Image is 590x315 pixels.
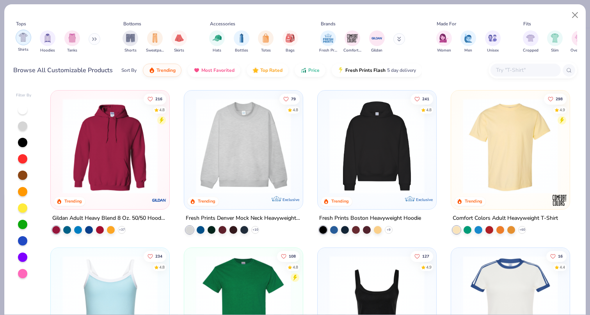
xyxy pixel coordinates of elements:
img: Slim Image [551,34,559,43]
span: Shirts [18,47,28,53]
img: trending.gif [149,67,155,73]
button: Like [411,251,433,262]
span: 5 day delivery [387,66,416,75]
button: filter button [283,30,298,53]
span: + 60 [519,228,525,232]
div: Fresh Prints Boston Heavyweight Hoodie [319,214,421,223]
button: filter button [436,30,452,53]
button: filter button [485,30,501,53]
img: Hoodies Image [43,34,52,43]
button: Like [277,251,300,262]
button: filter button [460,30,476,53]
div: filter for Hats [209,30,225,53]
img: Fresh Prints Image [322,32,334,44]
div: Made For [437,20,456,27]
span: Bags [286,48,295,53]
span: Top Rated [260,67,283,73]
span: Men [464,48,472,53]
button: Price [295,64,325,77]
div: 4.8 [426,107,432,113]
div: Fits [523,20,531,27]
button: Top Rated [247,64,288,77]
img: Bottles Image [237,34,246,43]
img: d4a37e75-5f2b-4aef-9a6e-23330c63bbc0 [428,98,531,194]
div: 4.8 [160,264,165,270]
span: + 10 [252,228,258,232]
span: Shorts [124,48,137,53]
div: 4.8 [160,107,165,113]
img: f5d85501-0dbb-4ee4-b115-c08fa3845d83 [192,98,295,194]
img: Gildan Image [371,32,383,44]
div: Comfort Colors Adult Heavyweight T-Shirt [453,214,558,223]
span: Cropped [523,48,538,53]
div: Tops [16,20,26,27]
div: filter for Shirts [16,30,31,53]
div: filter for Gildan [369,30,385,53]
img: Skirts Image [175,34,184,43]
span: 241 [422,97,429,101]
span: Fresh Prints Flash [345,67,386,73]
button: filter button [369,30,385,53]
span: Comfort Colors [343,48,361,53]
button: Like [544,93,567,104]
div: filter for Slim [547,30,563,53]
button: filter button [343,30,361,53]
span: 216 [156,97,163,101]
button: Like [411,93,433,104]
span: Oversized [570,48,588,53]
div: Accessories [210,20,235,27]
img: Bags Image [286,34,294,43]
div: 4.8 [293,264,298,270]
img: Tanks Image [68,34,76,43]
span: Tanks [67,48,77,53]
button: filter button [523,30,538,53]
img: Gildan logo [151,192,167,208]
div: filter for Bottles [234,30,249,53]
img: Totes Image [261,34,270,43]
span: 298 [556,97,563,101]
img: Women Image [439,34,448,43]
span: 79 [291,97,296,101]
span: Totes [261,48,271,53]
div: 4.9 [560,107,565,113]
button: filter button [16,30,31,53]
img: Shirts Image [19,33,28,42]
span: Gildan [371,48,382,53]
button: Like [144,251,167,262]
img: 01756b78-01f6-4cc6-8d8a-3c30c1a0c8ac [59,98,162,194]
span: Exclusive [416,197,433,202]
div: filter for Totes [258,30,274,53]
div: Browse All Customizable Products [13,66,113,75]
button: filter button [547,30,563,53]
button: filter button [258,30,274,53]
img: Men Image [464,34,473,43]
div: Sort By [121,67,137,74]
span: 127 [422,254,429,258]
div: 4.8 [293,107,298,113]
button: filter button [209,30,225,53]
img: flash.gif [338,67,344,73]
div: Fresh Prints Denver Mock Neck Heavyweight Sweatshirt [186,214,301,223]
img: Sweatpants Image [151,34,159,43]
div: filter for Hoodies [40,30,55,53]
button: Like [279,93,300,104]
img: Oversized Image [575,34,584,43]
span: Skirts [174,48,184,53]
div: Gildan Adult Heavy Blend 8 Oz. 50/50 Hooded Sweatshirt [52,214,168,223]
input: Try "T-Shirt" [495,66,555,75]
img: 91acfc32-fd48-4d6b-bdad-a4c1a30ac3fc [325,98,428,194]
button: Fresh Prints Flash5 day delivery [332,64,422,77]
span: Price [308,67,320,73]
div: filter for Bags [283,30,298,53]
div: 4.4 [560,264,565,270]
button: Trending [143,64,181,77]
span: + 37 [119,228,125,232]
div: 4.9 [426,264,432,270]
div: filter for Fresh Prints [319,30,337,53]
button: filter button [319,30,337,53]
div: filter for Oversized [570,30,588,53]
div: Filter By [16,93,32,98]
img: Comfort Colors Image [347,32,358,44]
span: Exclusive [283,197,299,202]
img: most_fav.gif [194,67,200,73]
